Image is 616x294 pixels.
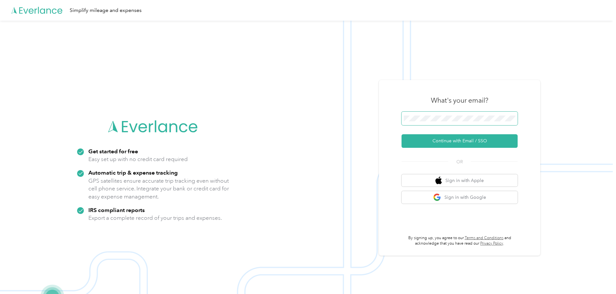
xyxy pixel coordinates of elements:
[88,148,138,155] strong: Get started for free
[448,158,471,165] span: OR
[465,236,503,240] a: Terms and Conditions
[435,177,442,185] img: apple logo
[402,134,518,148] button: Continue with Email / SSO
[402,235,518,247] p: By signing up, you agree to our and acknowledge that you have read our .
[88,155,188,163] p: Easy set up with no credit card required
[402,174,518,187] button: apple logoSign in with Apple
[433,193,441,201] img: google logo
[88,214,222,222] p: Export a complete record of your trips and expenses.
[431,96,488,105] h3: What's your email?
[480,241,503,246] a: Privacy Policy
[88,207,145,213] strong: IRS compliant reports
[70,6,142,15] div: Simplify mileage and expenses
[402,191,518,204] button: google logoSign in with Google
[88,177,229,201] p: GPS satellites ensure accurate trip tracking even without cell phone service. Integrate your bank...
[88,169,178,176] strong: Automatic trip & expense tracking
